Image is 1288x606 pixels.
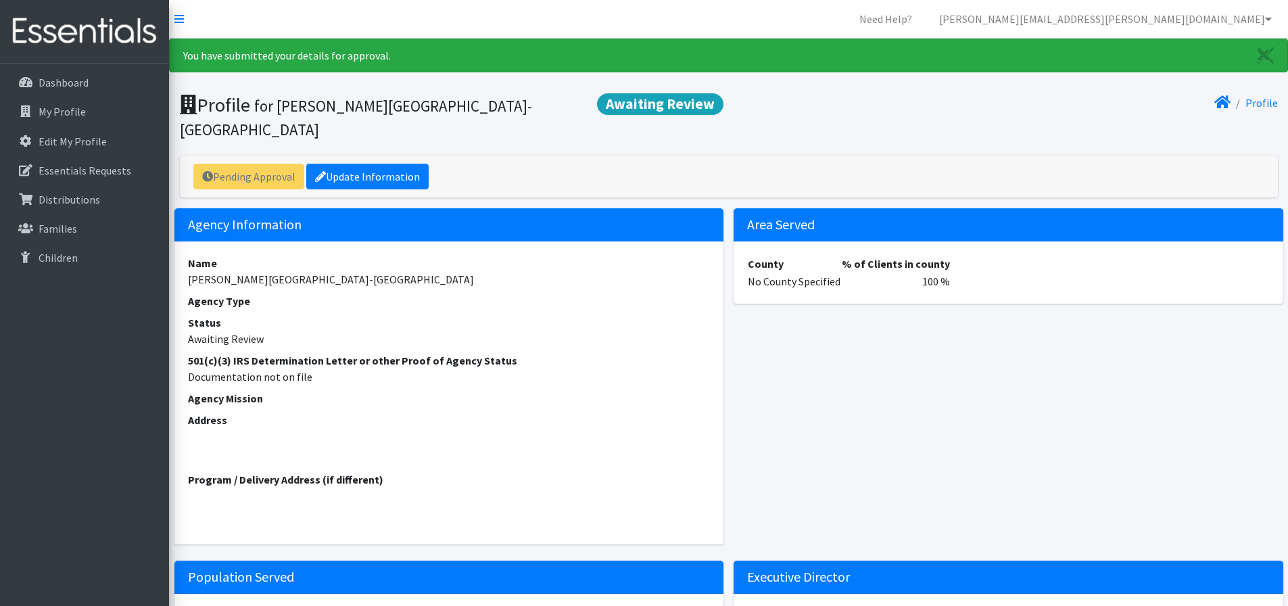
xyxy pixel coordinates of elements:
[841,255,951,273] th: % of Clients in county
[5,157,164,184] a: Essentials Requests
[39,193,100,206] p: Distributions
[734,561,1283,594] h5: Executive Director
[39,222,77,235] p: Families
[188,413,227,427] strong: Address
[169,39,1288,72] div: You have submitted your details for approval.
[188,369,711,385] dd: Documentation not on file
[188,314,711,331] dt: Status
[188,473,383,486] strong: Program / Delivery Address (if different)
[174,208,724,241] h5: Agency Information
[841,273,951,290] td: 100 %
[39,251,78,264] p: Children
[188,331,711,347] dd: Awaiting Review
[849,5,923,32] a: Need Help?
[188,271,711,287] dd: [PERSON_NAME][GEOGRAPHIC_DATA]-[GEOGRAPHIC_DATA]
[5,98,164,125] a: My Profile
[928,5,1283,32] a: [PERSON_NAME][EMAIL_ADDRESS][PERSON_NAME][DOMAIN_NAME]
[39,135,107,148] p: Edit My Profile
[5,128,164,155] a: Edit My Profile
[39,105,86,118] p: My Profile
[188,293,711,309] dt: Agency Type
[747,273,841,290] td: No County Specified
[39,76,89,89] p: Dashboard
[188,352,711,369] dt: 501(c)(3) IRS Determination Letter or other Proof of Agency Status
[5,186,164,213] a: Distributions
[1244,39,1287,72] a: Close
[39,164,131,177] p: Essentials Requests
[747,255,841,273] th: County
[188,390,711,406] dt: Agency Mission
[734,208,1283,241] h5: Area Served
[188,255,711,271] dt: Name
[5,69,164,96] a: Dashboard
[180,93,724,140] h1: Profile
[5,215,164,242] a: Families
[5,244,164,271] a: Children
[180,96,532,139] small: for [PERSON_NAME][GEOGRAPHIC_DATA]-[GEOGRAPHIC_DATA]
[5,9,164,54] img: HumanEssentials
[174,561,724,594] h5: Population Served
[1245,96,1278,110] a: Profile
[306,164,429,189] a: Update Information
[597,93,723,115] span: Awaiting Review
